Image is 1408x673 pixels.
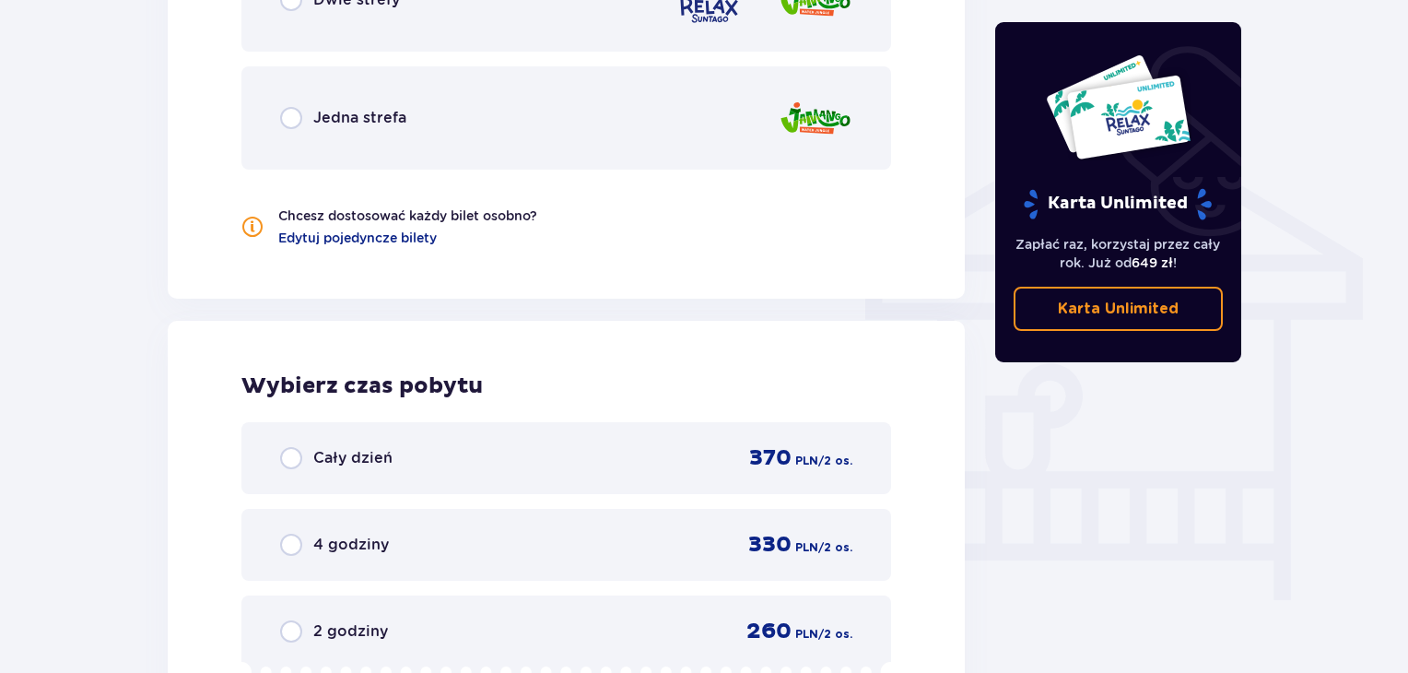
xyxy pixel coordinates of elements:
p: Jedna strefa [313,108,406,128]
p: 4 godziny [313,535,389,555]
p: 2 godziny [313,621,388,642]
span: 649 zł [1132,255,1173,270]
p: PLN [795,539,818,556]
p: Karta Unlimited [1022,188,1214,220]
p: / 2 os. [818,539,852,556]
p: 260 [746,618,792,645]
p: / 2 os. [818,626,852,643]
p: Wybierz czas pobytu [241,372,891,400]
a: Karta Unlimited [1014,287,1224,331]
p: Karta Unlimited [1058,299,1179,319]
p: Chcesz dostosować każdy bilet osobno? [278,207,537,225]
p: PLN [795,626,818,643]
img: zone logo [779,92,852,145]
p: Zapłać raz, korzystaj przez cały rok. Już od ! [1014,235,1224,272]
p: 330 [748,531,792,559]
p: / 2 os. [818,453,852,469]
a: Edytuj pojedyncze bilety [278,229,437,247]
p: Cały dzień [313,448,393,468]
p: PLN [795,453,818,469]
p: 370 [749,444,792,472]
